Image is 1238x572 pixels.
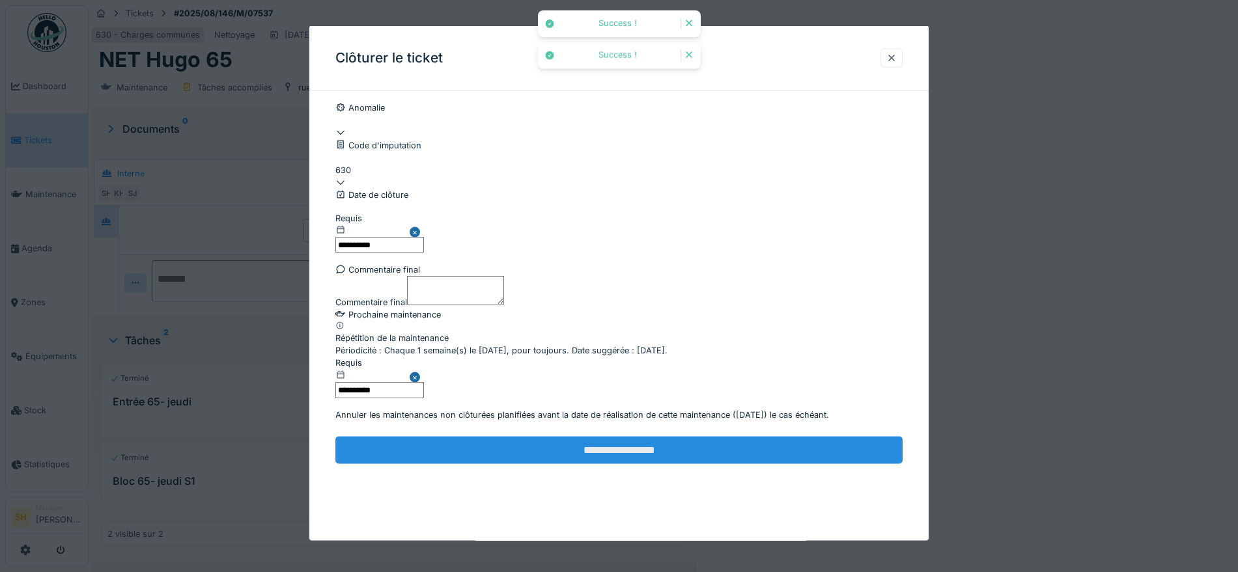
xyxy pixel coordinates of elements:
div: Requis [335,357,424,369]
button: Close [410,211,424,253]
div: Date de clôture [335,189,903,201]
div: 630 [335,163,903,176]
div: Annuler les maintenances non clôturées planifiées avant la date de réalisation de cette maintenan... [335,408,829,420]
button: Close [410,357,424,398]
div: Répétition de la maintenance [335,331,903,344]
div: Commentaire final [335,264,903,276]
div: Code d'imputation [335,139,903,151]
label: Commentaire final [335,295,407,308]
div: Anomalie [335,102,903,114]
div: Périodicité : Chaque 1 semaine(s) le [DATE], pour toujours. Date suggérée : [DATE]. [335,344,903,357]
div: Success ! [561,18,674,29]
div: Requis [335,211,424,224]
h3: Clôturer le ticket [335,50,443,66]
div: Success ! [561,50,674,61]
div: Prochaine maintenance [335,308,903,320]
